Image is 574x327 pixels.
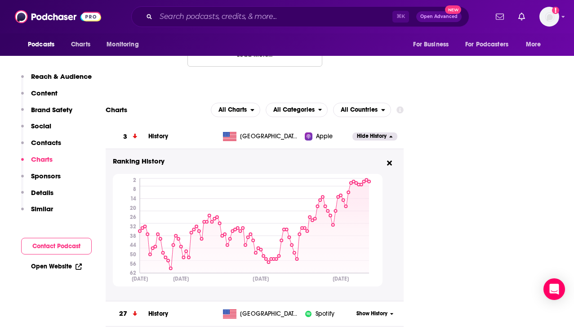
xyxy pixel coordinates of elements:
span: United States [240,132,298,141]
a: Show notifications dropdown [492,9,507,24]
button: Show profile menu [539,7,559,27]
tspan: 8 [133,186,136,193]
h2: Platforms [211,103,260,117]
button: Show History [352,310,397,318]
span: Apple [316,132,333,141]
input: Search podcasts, credits, & more... [156,9,392,24]
tspan: [DATE] [132,276,148,282]
a: Apple [305,132,352,141]
a: 27 [106,301,148,326]
button: open menu [22,36,66,53]
button: open menu [459,36,521,53]
span: ⌘ K [392,11,409,23]
button: Charts [21,155,53,172]
span: Hide History [357,132,387,140]
span: All Countries [341,107,378,113]
div: Open Intercom Messenger [543,278,565,300]
button: Contact Podcast [21,238,92,254]
a: [GEOGRAPHIC_DATA] [219,132,305,141]
span: Spotify [316,309,334,318]
button: Hide History [352,132,397,140]
tspan: 38 [130,233,136,239]
button: Contacts [21,138,61,155]
a: [GEOGRAPHIC_DATA] [219,309,305,318]
p: Social [31,122,51,130]
span: Charts [71,38,90,51]
p: Reach & Audience [31,72,92,81]
span: Podcasts [28,38,54,51]
tspan: 2 [133,177,136,183]
p: Charts [31,155,53,163]
p: Contacts [31,138,61,147]
span: Logged in as julietmartinBBC [539,7,559,27]
img: iconImage [305,310,312,318]
tspan: 26 [130,214,136,221]
button: Similar [21,204,53,221]
span: For Business [413,38,449,51]
p: Details [31,188,53,197]
h2: Charts [106,105,127,114]
h2: Countries [333,103,391,117]
a: Open Website [31,263,82,270]
button: Social [21,122,51,138]
tspan: 14 [130,195,136,202]
p: Brand Safety [31,105,72,114]
h3: 27 [119,309,127,319]
tspan: 56 [130,261,136,267]
button: Open AdvancedNew [416,11,462,22]
div: Search podcasts, credits, & more... [131,6,469,27]
button: Brand Safety [21,105,72,122]
span: New [445,5,461,14]
tspan: 20 [130,205,136,211]
tspan: 62 [130,270,136,277]
tspan: 44 [130,242,136,249]
button: Sponsors [21,172,61,188]
span: More [526,38,541,51]
tspan: 50 [130,251,136,258]
span: United States [240,309,298,318]
a: History [148,132,168,140]
a: 3 [106,124,148,149]
h3: Ranking History [113,156,383,167]
button: Content [21,89,58,105]
p: Similar [31,204,53,213]
button: Details [21,188,53,205]
button: open menu [407,36,460,53]
button: open menu [211,103,260,117]
button: Reach & Audience [21,72,92,89]
span: All Categories [273,107,315,113]
span: Monitoring [107,38,138,51]
span: For Podcasters [465,38,508,51]
tspan: [DATE] [173,276,189,282]
button: open menu [100,36,150,53]
button: open menu [520,36,552,53]
button: open menu [266,103,328,117]
h3: 3 [123,132,127,142]
button: open menu [333,103,391,117]
span: Show History [356,310,387,318]
p: Content [31,89,58,97]
svg: Add a profile image [552,7,559,14]
img: User Profile [539,7,559,27]
tspan: [DATE] [333,276,349,282]
h2: Categories [266,103,328,117]
a: iconImageSpotify [305,309,352,318]
tspan: 32 [130,223,136,230]
tspan: [DATE] [253,276,269,282]
img: Podchaser - Follow, Share and Rate Podcasts [15,8,101,25]
p: Sponsors [31,172,61,180]
span: Open Advanced [420,14,458,19]
a: History [148,310,168,318]
span: All Charts [218,107,247,113]
a: Show notifications dropdown [515,9,529,24]
a: Charts [65,36,96,53]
